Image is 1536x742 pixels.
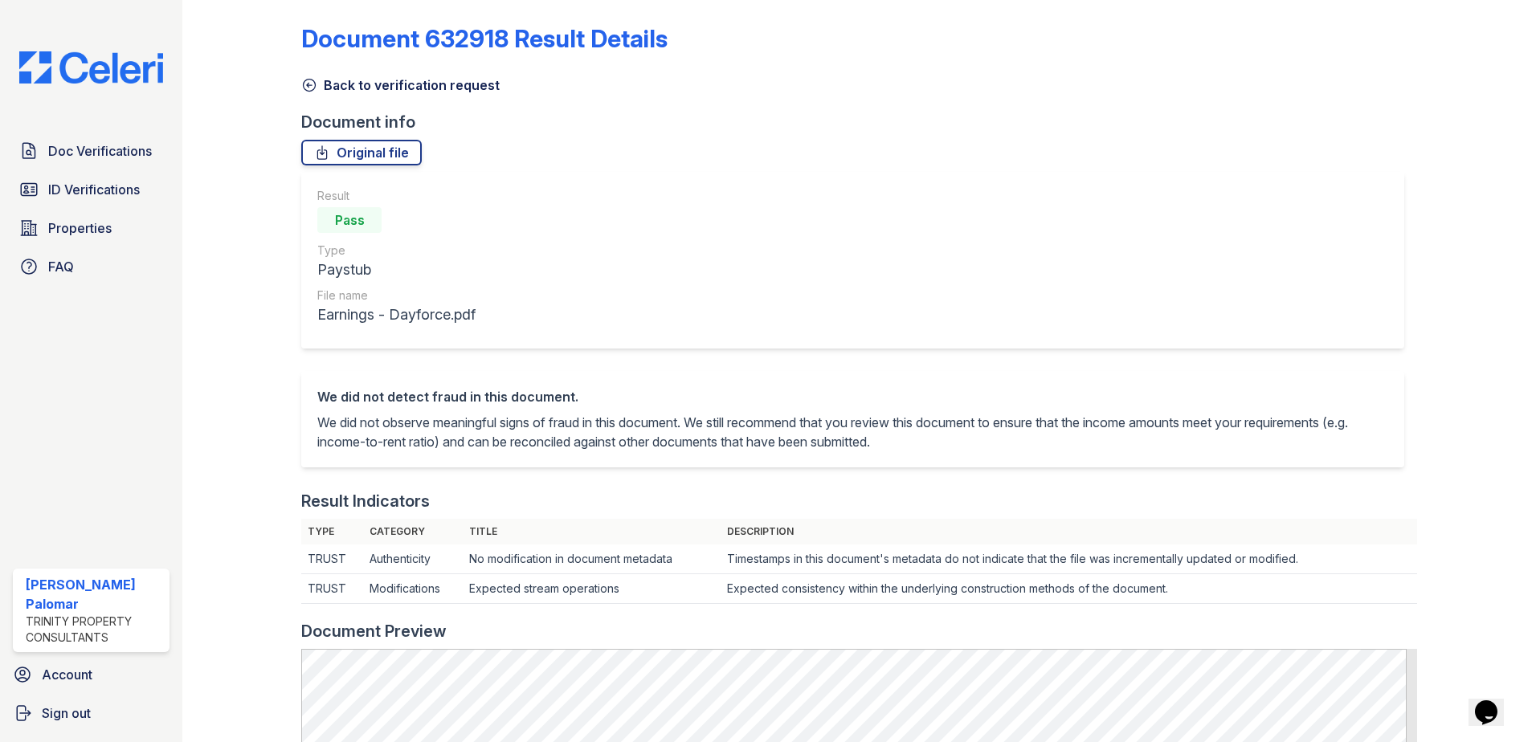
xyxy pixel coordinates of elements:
[301,75,500,95] a: Back to verification request
[317,243,476,259] div: Type
[13,173,170,206] a: ID Verifications
[13,135,170,167] a: Doc Verifications
[463,544,721,574] td: No modification in document metadata
[301,544,362,574] td: TRUST
[363,544,463,574] td: Authenticity
[6,51,176,84] img: CE_Logo_Blue-a8612792a0a2168367f1c8372b55b34899dd931a85d93a1a3d3e32e68fde9ad4.png
[301,574,362,604] td: TRUST
[301,140,422,165] a: Original file
[42,665,92,684] span: Account
[721,574,1418,604] td: Expected consistency within the underlying construction methods of the document.
[317,387,1388,406] div: We did not detect fraud in this document.
[13,212,170,244] a: Properties
[13,251,170,283] a: FAQ
[463,574,721,604] td: Expected stream operations
[317,287,476,304] div: File name
[48,141,152,161] span: Doc Verifications
[317,259,476,281] div: Paystub
[26,575,163,614] div: [PERSON_NAME] Palomar
[42,703,91,723] span: Sign out
[317,207,382,233] div: Pass
[6,697,176,729] a: Sign out
[48,180,140,199] span: ID Verifications
[301,620,447,642] div: Document Preview
[301,519,362,544] th: Type
[317,188,476,204] div: Result
[721,544,1418,574] td: Timestamps in this document's metadata do not indicate that the file was incrementally updated or...
[6,658,176,691] a: Account
[721,519,1418,544] th: Description
[48,218,112,238] span: Properties
[301,490,430,512] div: Result Indicators
[301,111,1417,133] div: Document info
[363,574,463,604] td: Modifications
[363,519,463,544] th: Category
[301,24,668,53] a: Document 632918 Result Details
[26,614,163,646] div: Trinity Property Consultants
[463,519,721,544] th: Title
[317,304,476,326] div: Earnings - Dayforce.pdf
[1469,678,1520,726] iframe: chat widget
[48,257,74,276] span: FAQ
[317,413,1388,451] p: We did not observe meaningful signs of fraud in this document. We still recommend that you review...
